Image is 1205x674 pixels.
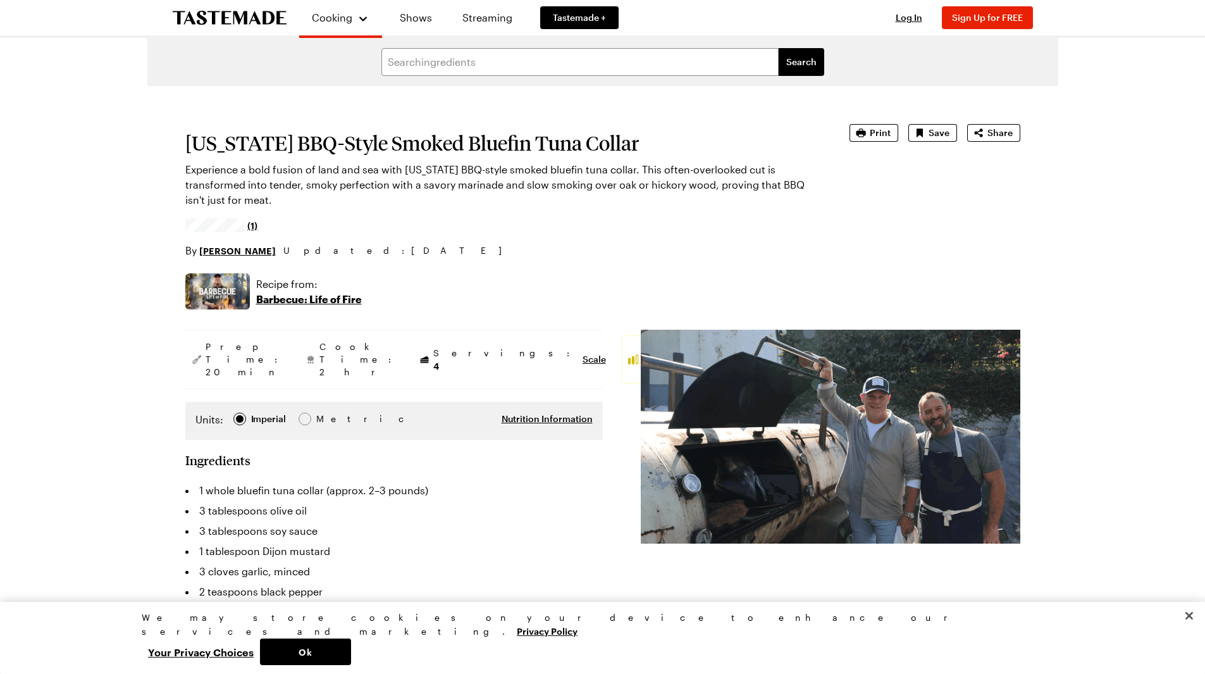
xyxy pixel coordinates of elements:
[517,625,578,637] a: More information about your privacy, opens in a new tab
[319,340,398,378] span: Cook Time: 2 hr
[316,412,343,426] div: Metric
[256,292,362,307] p: Barbecue: Life of Fire
[553,11,606,24] span: Tastemade +
[185,501,603,521] li: 3 tablespoons olive oil
[896,12,922,23] span: Log In
[256,277,362,292] p: Recipe from:
[312,5,369,30] button: Cooking
[312,11,352,23] span: Cooking
[185,561,603,582] li: 3 cloves garlic, minced
[142,611,1053,639] div: We may store cookies on your device to enhance our services and marketing.
[929,127,949,139] span: Save
[251,412,286,426] div: Imperial
[908,124,957,142] button: Save recipe
[967,124,1020,142] button: Share
[185,243,276,258] p: By
[185,162,814,208] p: Experience a bold fusion of land and sea with [US_STATE] BBQ-style smoked bluefin tuna collar. Th...
[142,639,260,665] button: Your Privacy Choices
[185,452,250,468] h2: Ingredients
[185,220,258,230] a: 5/5 stars from 1 reviews
[185,273,250,309] img: Show where recipe is used
[173,11,287,25] a: To Tastemade Home Page
[195,412,223,427] label: Units:
[641,330,1020,544] img: Recipe image thumbnail
[952,12,1023,23] span: Sign Up for FREE
[195,412,343,430] div: Imperial Metric
[260,639,351,665] button: Ok
[185,480,603,501] li: 1 whole bluefin tuna collar (approx. 2–3 pounds)
[779,48,824,76] button: filters
[283,244,514,258] span: Updated : [DATE]
[185,521,603,541] li: 3 tablespoons soy sauce
[433,359,439,371] span: 4
[199,244,276,258] a: [PERSON_NAME]
[316,412,344,426] span: Metric
[540,6,619,29] a: Tastemade +
[185,582,603,602] li: 2 teaspoons black pepper
[256,277,362,307] a: Recipe from:Barbecue: Life of Fire
[142,611,1053,665] div: Privacy
[870,127,891,139] span: Print
[251,412,287,426] span: Imperial
[502,413,593,425] button: Nutrition Information
[1175,602,1203,630] button: Close
[850,124,898,142] button: Print
[583,353,606,366] button: Scale
[206,340,284,378] span: Prep Time: 20 min
[185,541,603,561] li: 1 tablespoon Dijon mustard
[247,219,257,232] span: (1)
[884,11,934,24] button: Log In
[185,132,814,154] h1: [US_STATE] BBQ-Style Smoked Bluefin Tuna Collar
[987,127,1013,139] span: Share
[433,347,576,373] span: Servings:
[942,6,1033,29] button: Sign Up for FREE
[786,56,817,68] span: Search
